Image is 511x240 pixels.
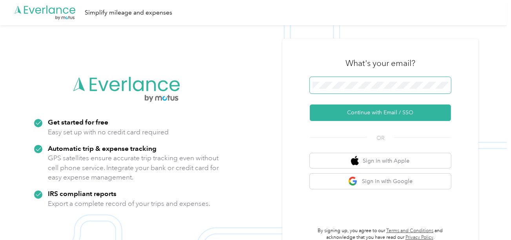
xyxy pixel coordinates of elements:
[48,118,108,126] strong: Get started for free
[367,134,394,142] span: OR
[346,58,415,69] h3: What's your email?
[351,156,359,166] img: apple logo
[48,189,116,198] strong: IRS compliant reports
[467,196,511,240] iframe: Everlance-gr Chat Button Frame
[310,104,451,121] button: Continue with Email / SSO
[85,8,172,18] div: Simplify mileage and expenses
[386,228,433,234] a: Terms and Conditions
[48,199,210,209] p: Export a complete record of your trips and expenses.
[48,144,156,152] strong: Automatic trip & expense tracking
[48,127,169,137] p: Easy set up with no credit card required
[310,174,451,189] button: google logoSign in with Google
[48,153,219,182] p: GPS satellites ensure accurate trip tracking even without cell phone service. Integrate your bank...
[348,176,358,186] img: google logo
[310,153,451,169] button: apple logoSign in with Apple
